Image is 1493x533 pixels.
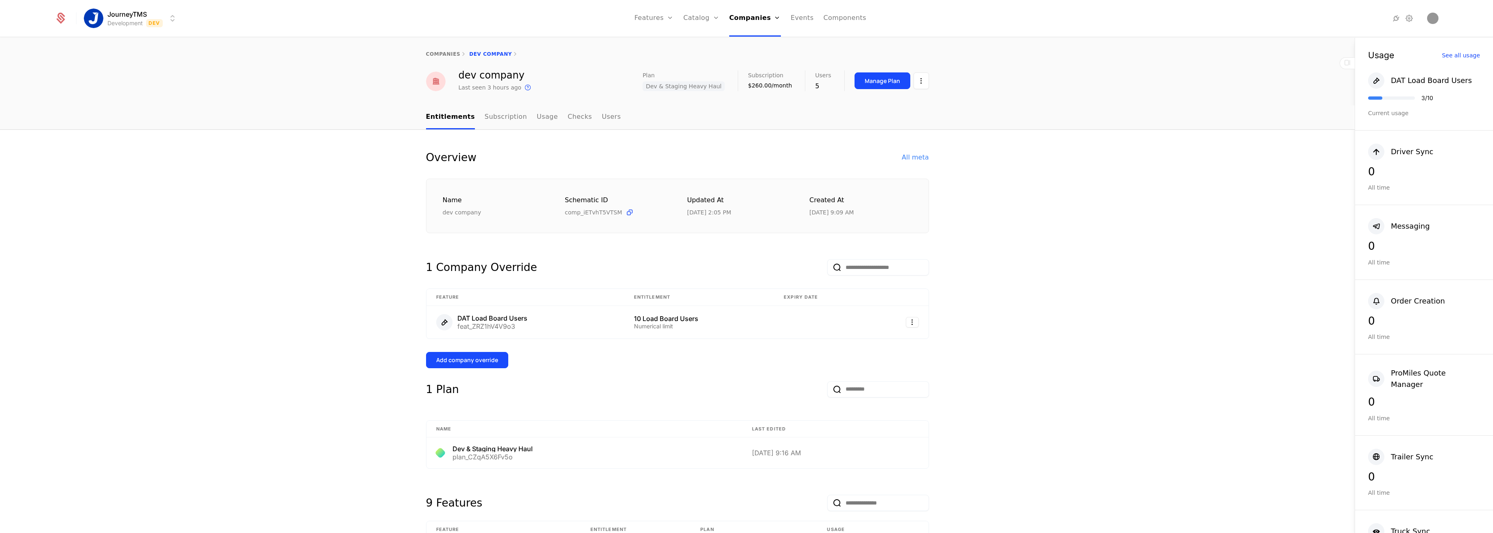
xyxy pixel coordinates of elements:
div: [DATE] 9:16 AM [752,450,919,456]
div: $260.00/month [748,81,792,90]
div: ProMiles Quote Manager [1391,367,1480,390]
div: Current usage [1368,109,1480,117]
div: 0 [1368,166,1480,177]
a: Entitlements [426,105,475,129]
button: DAT Load Board Users [1368,72,1472,89]
div: Updated at [687,195,790,205]
a: Usage [537,105,558,129]
div: 0 [1368,397,1480,407]
div: dev company [443,208,546,216]
img: Walker Probasco [1427,13,1438,24]
button: Add company override [426,352,508,368]
button: Open user button [1427,13,1438,24]
span: Dev & Staging Heavy Haul [643,81,725,91]
button: Manage Plan [855,72,910,89]
a: Settings [1404,13,1414,23]
nav: Main [426,105,929,129]
button: Driver Sync [1368,144,1434,160]
div: Order Creation [1391,295,1445,307]
span: Subscription [748,72,783,78]
div: Usage [1368,51,1394,59]
a: Integrations [1391,13,1401,23]
span: Users [815,72,831,78]
div: Dev & Staging Heavy Haul [452,446,533,452]
div: dev company [459,70,533,80]
button: Trailer Sync [1368,449,1433,465]
th: Name [426,421,742,438]
button: Order Creation [1368,293,1445,309]
ul: Choose Sub Page [426,105,621,129]
div: Development [107,19,143,27]
div: DAT Load Board Users [457,315,527,321]
div: 9/12/25, 2:05 PM [687,208,731,216]
div: 5/28/25, 9:09 AM [809,208,854,216]
a: Checks [568,105,592,129]
div: 0 [1368,241,1480,251]
div: DAT Load Board Users [1391,75,1472,86]
div: All time [1368,183,1480,192]
button: Select action [906,317,919,328]
span: JourneyTMS [107,9,147,19]
button: Messaging [1368,218,1430,234]
button: Select environment [86,9,177,27]
div: All time [1368,333,1480,341]
div: 0 [1368,472,1480,482]
div: 1 Plan [426,381,459,398]
div: feat_ZRZ1hV4V9o3 [457,323,527,330]
div: Add company override [436,356,498,364]
span: Plan [643,72,655,78]
div: All time [1368,489,1480,497]
th: Entitlement [624,289,774,306]
div: Messaging [1391,221,1430,232]
div: See all usage [1442,52,1480,58]
div: All meta [902,153,929,162]
span: Dev [146,19,163,27]
div: Driver Sync [1391,146,1434,157]
div: 1 Company Override [426,259,537,275]
a: Subscription [485,105,527,129]
button: Select action [914,72,929,89]
div: 9 Features [426,495,483,511]
button: ProMiles Quote Manager [1368,367,1480,390]
th: Feature [426,289,624,306]
div: All time [1368,258,1480,266]
div: 10 Load Board Users [634,315,764,322]
div: 5 [815,81,831,91]
img: JourneyTMS [84,9,103,28]
div: Schematic ID [565,195,668,205]
div: 3 / 10 [1421,95,1433,101]
th: Expiry date [774,289,870,306]
div: All time [1368,414,1480,422]
div: 0 [1368,316,1480,326]
img: dev company [426,72,446,91]
th: Last edited [742,421,929,438]
div: Overview [426,149,477,166]
span: comp_iETvhT5VTSM [565,208,622,216]
div: Name [443,195,546,205]
a: companies [426,51,461,57]
div: Trailer Sync [1391,451,1433,463]
a: Users [602,105,621,129]
div: Created at [809,195,912,205]
div: Last seen 3 hours ago [459,83,522,92]
div: Manage Plan [865,77,900,85]
div: plan_CZqA5X6Fv5o [452,454,533,460]
div: Numerical limit [634,323,764,329]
